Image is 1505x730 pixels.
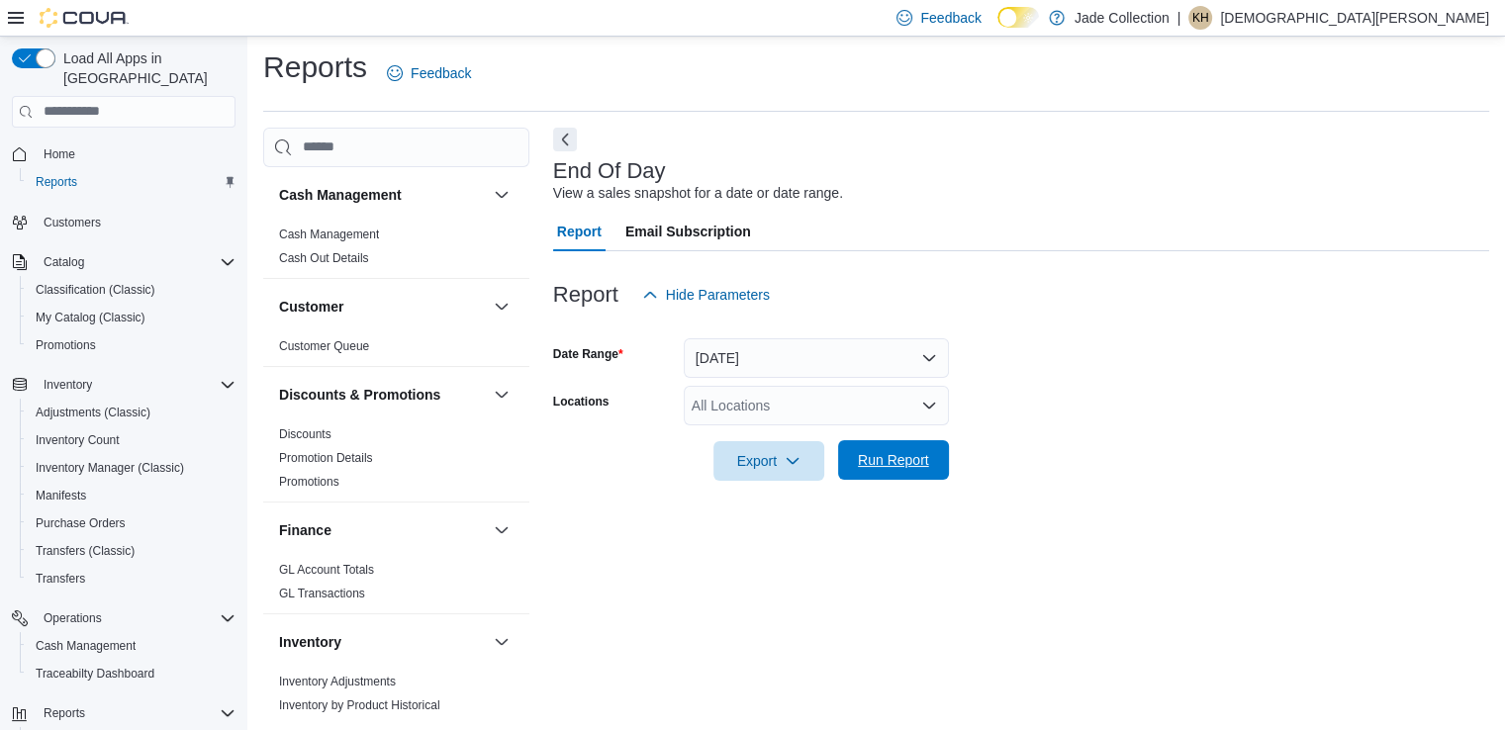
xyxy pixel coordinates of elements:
[279,562,374,578] span: GL Account Totals
[1177,6,1181,30] p: |
[279,426,331,442] span: Discounts
[28,170,85,194] a: Reports
[634,275,778,315] button: Hide Parameters
[28,170,235,194] span: Reports
[28,333,235,357] span: Promotions
[36,211,109,234] a: Customers
[553,283,618,307] h3: Report
[28,511,134,535] a: Purchase Orders
[279,520,331,540] h3: Finance
[279,632,486,652] button: Inventory
[36,543,135,559] span: Transfers (Classic)
[36,606,235,630] span: Operations
[279,697,440,713] span: Inventory by Product Historical
[553,346,623,362] label: Date Range
[490,183,514,207] button: Cash Management
[44,254,84,270] span: Catalog
[4,248,243,276] button: Catalog
[36,460,184,476] span: Inventory Manager (Classic)
[44,146,75,162] span: Home
[36,250,92,274] button: Catalog
[36,373,235,397] span: Inventory
[997,7,1039,28] input: Dark Mode
[20,537,243,565] button: Transfers (Classic)
[920,8,981,28] span: Feedback
[36,701,93,725] button: Reports
[279,385,486,405] button: Discounts & Promotions
[44,215,101,230] span: Customers
[20,632,243,660] button: Cash Management
[279,250,369,266] span: Cash Out Details
[36,606,110,630] button: Operations
[44,705,85,721] span: Reports
[1075,6,1170,30] p: Jade Collection
[28,511,235,535] span: Purchase Orders
[28,539,235,563] span: Transfers (Classic)
[28,634,143,658] a: Cash Management
[36,282,155,298] span: Classification (Classic)
[553,159,666,183] h3: End Of Day
[713,441,824,481] button: Export
[997,28,998,29] span: Dark Mode
[36,310,145,325] span: My Catalog (Classic)
[4,208,243,236] button: Customers
[36,666,154,682] span: Traceabilty Dashboard
[279,339,369,353] a: Customer Queue
[279,698,440,712] a: Inventory by Product Historical
[279,587,365,600] a: GL Transactions
[28,278,235,302] span: Classification (Classic)
[20,304,243,331] button: My Catalog (Classic)
[36,141,235,166] span: Home
[36,701,235,725] span: Reports
[279,632,341,652] h3: Inventory
[279,185,486,205] button: Cash Management
[36,515,126,531] span: Purchase Orders
[40,8,129,28] img: Cova
[36,373,100,397] button: Inventory
[28,401,235,424] span: Adjustments (Classic)
[279,338,369,354] span: Customer Queue
[279,450,373,466] span: Promotion Details
[20,399,243,426] button: Adjustments (Classic)
[36,432,120,448] span: Inventory Count
[44,377,92,393] span: Inventory
[666,285,770,305] span: Hide Parameters
[36,571,85,587] span: Transfers
[28,662,235,685] span: Traceabilty Dashboard
[1220,6,1489,30] p: [DEMOGRAPHIC_DATA][PERSON_NAME]
[553,128,577,151] button: Next
[28,634,235,658] span: Cash Management
[557,212,602,251] span: Report
[36,405,150,420] span: Adjustments (Classic)
[28,306,153,329] a: My Catalog (Classic)
[1192,6,1209,30] span: KH
[279,563,374,577] a: GL Account Totals
[20,509,243,537] button: Purchase Orders
[28,278,163,302] a: Classification (Classic)
[4,699,243,727] button: Reports
[279,297,343,317] h3: Customer
[44,610,102,626] span: Operations
[279,185,402,205] h3: Cash Management
[28,333,104,357] a: Promotions
[4,139,243,168] button: Home
[20,454,243,482] button: Inventory Manager (Classic)
[28,539,142,563] a: Transfers (Classic)
[263,334,529,366] div: Customer
[28,306,235,329] span: My Catalog (Classic)
[20,276,243,304] button: Classification (Classic)
[684,338,949,378] button: [DATE]
[36,337,96,353] span: Promotions
[28,484,94,507] a: Manifests
[553,183,843,204] div: View a sales snapshot for a date or date range.
[625,212,751,251] span: Email Subscription
[20,168,243,196] button: Reports
[4,604,243,632] button: Operations
[20,565,243,593] button: Transfers
[36,638,136,654] span: Cash Management
[55,48,235,88] span: Load All Apps in [GEOGRAPHIC_DATA]
[553,394,610,410] label: Locations
[921,398,937,413] button: Open list of options
[490,518,514,542] button: Finance
[279,451,373,465] a: Promotion Details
